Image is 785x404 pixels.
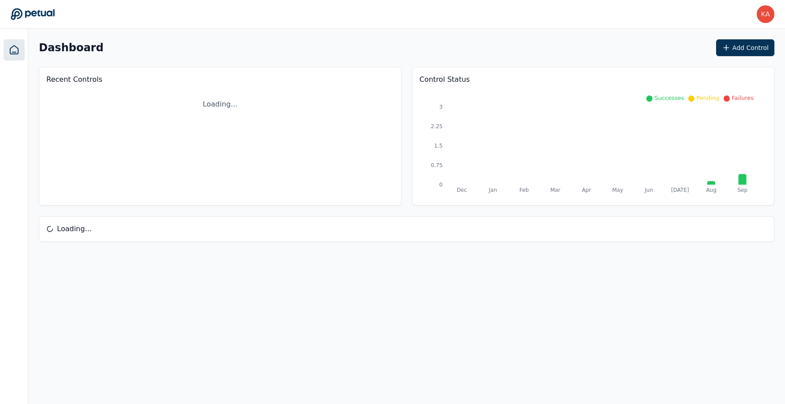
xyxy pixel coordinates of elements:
[716,39,774,56] button: Add Control
[431,123,443,130] tspan: 2.25
[420,74,767,85] p: Control Status
[431,162,443,168] tspan: 0.75
[46,74,394,85] h3: Recent Controls
[550,187,560,193] tspan: Mar
[456,187,466,193] tspan: Dec
[612,187,623,193] tspan: May
[4,39,25,61] a: Dashboard
[582,187,591,193] tspan: Apr
[39,217,774,241] div: Loading...
[644,187,653,193] tspan: Jun
[439,104,443,110] tspan: 3
[737,187,747,193] tspan: Sep
[732,95,754,101] span: Failures
[519,187,528,193] tspan: Feb
[39,42,103,54] h2: Dashboard
[439,182,443,188] tspan: 0
[757,5,774,23] img: karen.yeung@toasttab.com
[706,187,716,193] tspan: Aug
[434,143,442,149] tspan: 1.5
[488,187,497,193] tspan: Jan
[46,92,394,117] div: Loading...
[671,187,689,193] tspan: [DATE]
[654,95,684,101] span: Successes
[11,8,55,20] a: Go to Dashboard
[696,95,719,101] span: Pending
